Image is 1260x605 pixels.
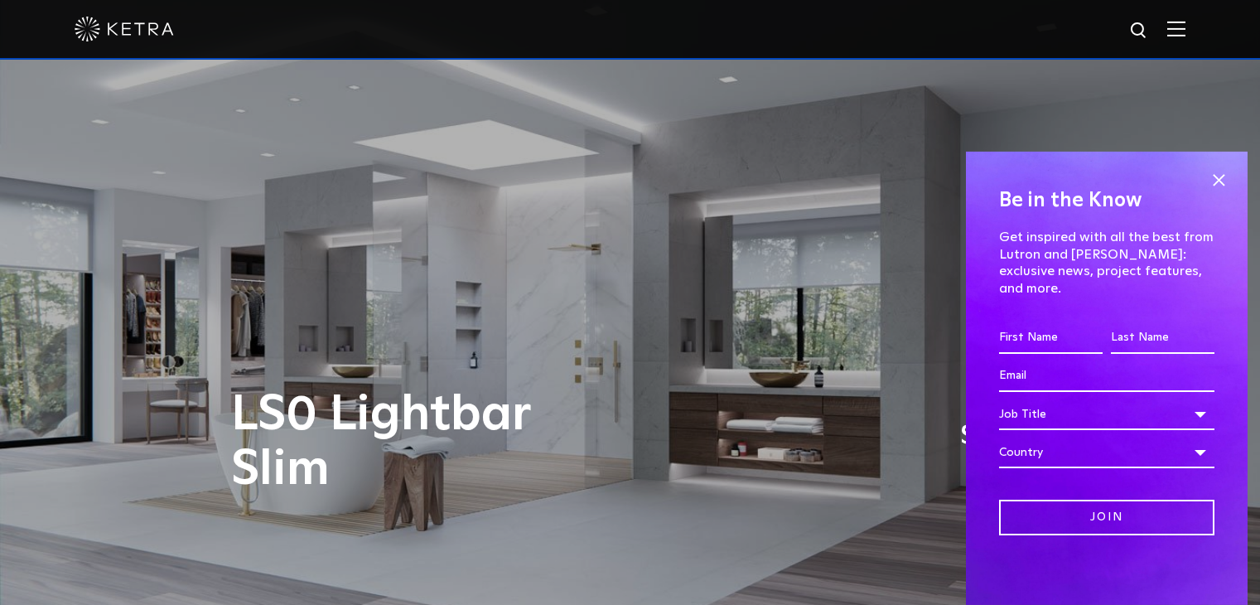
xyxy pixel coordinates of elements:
[999,437,1214,468] div: Country
[1111,322,1214,354] input: Last Name
[999,185,1214,216] h4: Be in the Know
[999,361,1214,392] input: Email
[999,399,1214,430] div: Job Title
[999,500,1214,535] input: Join
[75,17,174,41] img: ketra-logo-2019-white
[231,388,699,497] h1: LS0 Lightbar Slim
[1167,21,1185,36] img: Hamburger%20Nav.svg
[999,322,1103,354] input: First Name
[999,229,1214,298] p: Get inspired with all the best from Lutron and [PERSON_NAME]: exclusive news, project features, a...
[960,424,1028,448] span: Specs
[960,424,1028,489] a: Specs
[1129,21,1150,41] img: search icon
